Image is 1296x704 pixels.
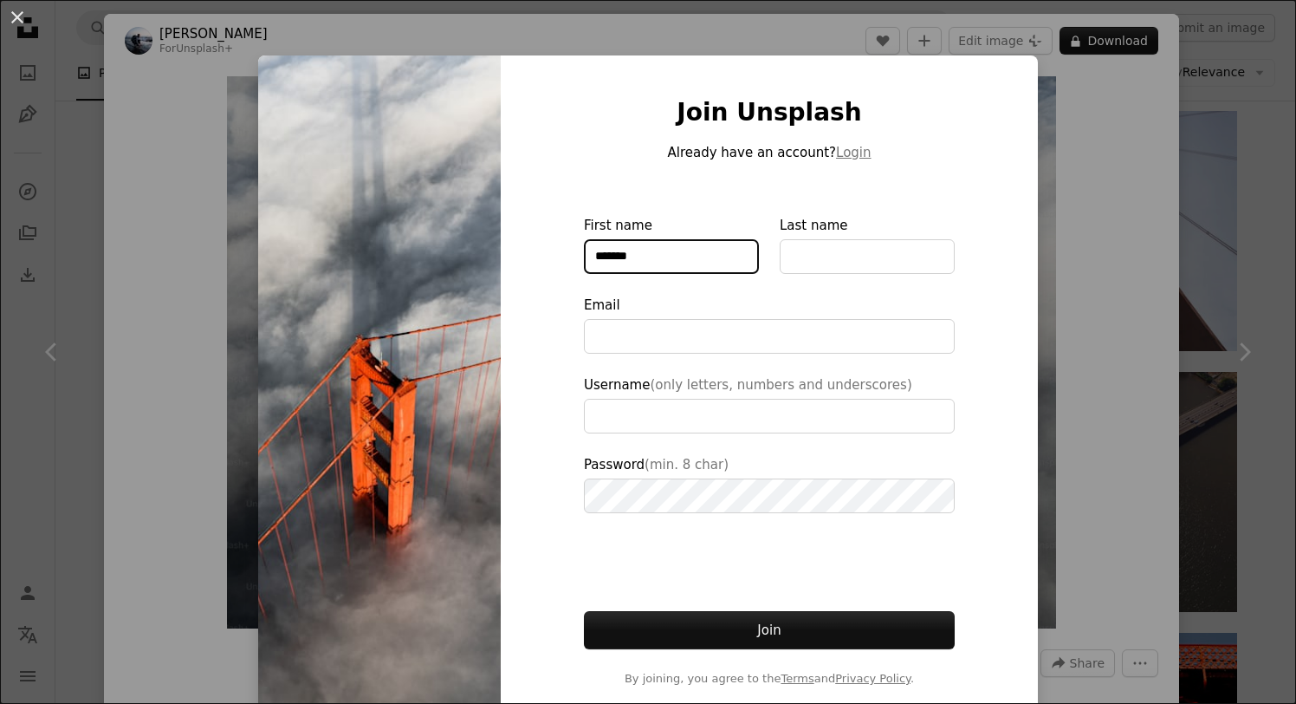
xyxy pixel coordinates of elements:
button: Join [584,611,955,649]
label: First name [584,215,759,274]
span: (min. 8 char) [645,457,729,473]
button: Login [836,142,871,163]
label: Email [584,295,955,354]
span: (only letters, numbers and underscores) [650,377,911,393]
span: By joining, you agree to the and . [584,670,955,688]
input: Last name [780,239,955,274]
input: Email [584,319,955,354]
input: First name [584,239,759,274]
label: Password [584,454,955,513]
input: Password(min. 8 char) [584,479,955,513]
label: Username [584,375,955,433]
label: Last name [780,215,955,274]
input: Username(only letters, numbers and underscores) [584,399,955,433]
p: Already have an account? [584,142,955,163]
a: Privacy Policy [835,672,910,685]
a: Terms [781,672,813,685]
h1: Join Unsplash [584,97,955,128]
